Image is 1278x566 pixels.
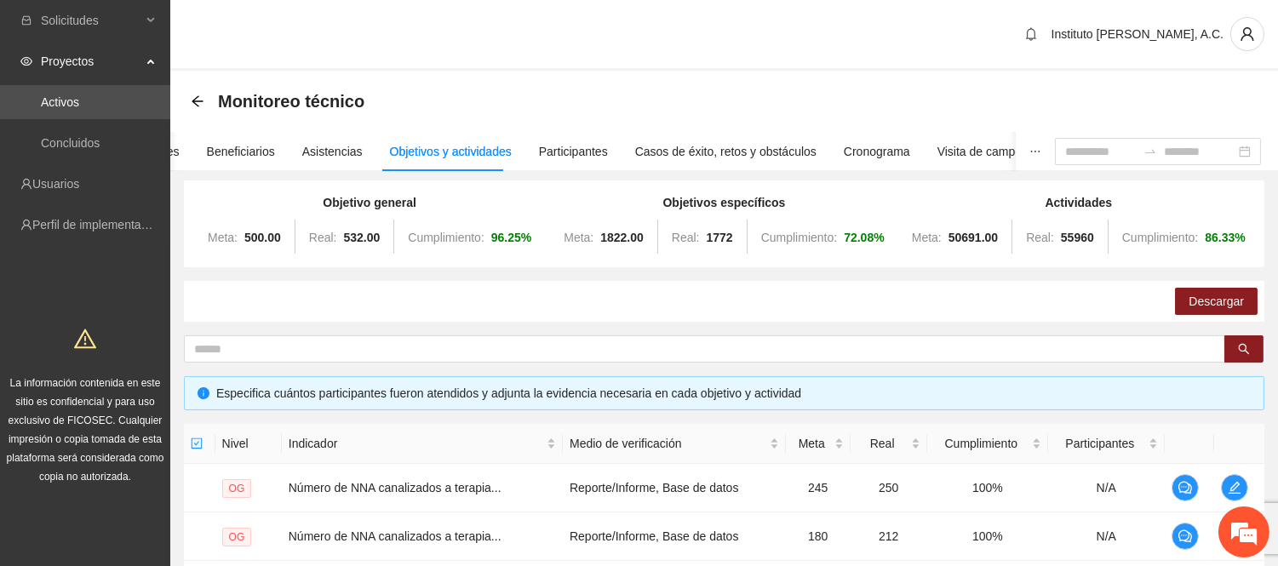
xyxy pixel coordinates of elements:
span: Proyectos [41,44,141,78]
td: 250 [851,464,927,512]
span: Monitoreo técnico [218,88,364,115]
strong: 72.08 % [844,231,885,244]
a: Usuarios [32,177,79,191]
span: Meta [793,434,831,453]
span: Real: [672,231,700,244]
button: search [1224,335,1264,363]
button: comment [1172,474,1199,501]
strong: 1772 [707,231,733,244]
div: Especifica cuántos participantes fueron atendidos y adjunta la evidencia necesaria en cada objeti... [216,384,1251,403]
td: Reporte/Informe, Base de datos [563,512,786,561]
span: Participantes [1055,434,1145,453]
button: comment [1172,523,1199,550]
span: Cumplimiento [934,434,1029,453]
th: Indicador [282,424,563,464]
strong: 500.00 [244,231,281,244]
span: OG [222,479,252,498]
strong: 1822.00 [600,231,644,244]
span: Real: [309,231,337,244]
a: Concluidos [41,136,100,150]
strong: Actividades [1046,196,1113,209]
td: Reporte/Informe, Base de datos [563,464,786,512]
span: Estamos en línea. [99,186,235,357]
td: N/A [1048,512,1165,561]
td: 245 [786,464,851,512]
span: Cumplimiento: [1122,231,1198,244]
td: 100% [927,464,1048,512]
span: user [1231,26,1264,42]
span: Medio de verificación [570,434,766,453]
div: Beneficiarios [207,142,275,161]
strong: 532.00 [344,231,381,244]
span: Real: [1026,231,1054,244]
th: Medio de verificación [563,424,786,464]
div: Casos de éxito, retos y obstáculos [635,142,817,161]
strong: 86.33 % [1205,231,1246,244]
div: Asistencias [302,142,363,161]
span: Indicador [289,434,543,453]
td: 180 [786,512,851,561]
span: Cumplimiento: [408,231,484,244]
th: Cumplimiento [927,424,1048,464]
span: Número de NNA canalizados a terapia... [289,481,501,495]
span: Meta: [208,231,238,244]
span: Instituto [PERSON_NAME], A.C. [1052,27,1224,41]
span: OG [222,528,252,546]
span: Número de NNA canalizados a terapia... [289,529,501,543]
span: La información contenida en este sitio es confidencial y para uso exclusivo de FICOSEC. Cualquier... [7,377,164,483]
div: Participantes [539,142,608,161]
span: check-square [191,437,203,449]
div: Minimizar ventana de chat en vivo [279,9,320,49]
span: eye [20,55,32,67]
span: Solicitudes [41,3,141,37]
span: arrow-left [191,94,204,108]
th: Meta [786,424,851,464]
span: edit [1222,481,1247,495]
div: Visita de campo y entregables [937,142,1097,161]
button: ellipsis [1016,132,1055,171]
span: Meta: [912,231,942,244]
span: search [1238,343,1250,357]
td: 212 [851,512,927,561]
button: edit [1221,474,1248,501]
strong: Objetivo general [323,196,416,209]
span: Meta: [564,231,593,244]
button: user [1230,17,1264,51]
td: N/A [1048,464,1165,512]
strong: 55960 [1061,231,1094,244]
div: Chatee con nosotros ahora [89,87,286,109]
span: inbox [20,14,32,26]
span: Descargar [1189,292,1244,311]
span: to [1143,145,1157,158]
td: 100% [927,512,1048,561]
a: Perfil de implementadora [32,218,165,232]
button: bell [1017,20,1045,48]
span: info-circle [198,387,209,399]
span: Real [857,434,908,453]
textarea: Escriba su mensaje y pulse “Intro” [9,381,324,441]
div: Back [191,94,204,109]
div: Cronograma [844,142,910,161]
span: warning [74,328,96,350]
th: Nivel [215,424,282,464]
strong: 50691.00 [948,231,998,244]
strong: Objetivos específicos [663,196,786,209]
span: swap-right [1143,145,1157,158]
th: Participantes [1048,424,1165,464]
strong: 96.25 % [491,231,532,244]
button: Descargar [1175,288,1258,315]
span: bell [1018,27,1044,41]
span: Cumplimiento: [761,231,837,244]
div: Objetivos y actividades [390,142,512,161]
th: Real [851,424,927,464]
span: ellipsis [1029,146,1041,157]
a: Activos [41,95,79,109]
